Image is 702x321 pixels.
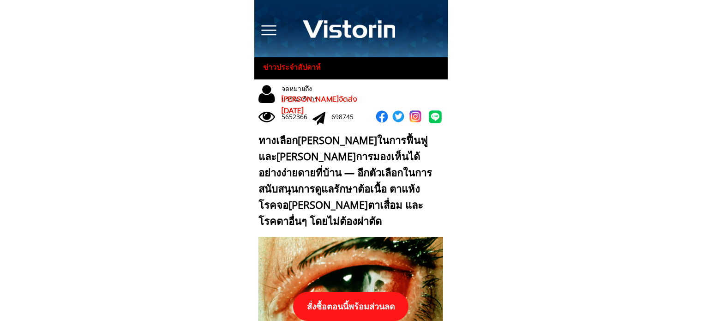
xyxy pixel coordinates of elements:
[282,112,312,122] div: 5652366
[331,112,362,122] div: 698745
[282,84,348,104] div: จดหมายถึงบรรณาธิการ
[293,292,408,321] p: สั่งซื้อตอนนี้พร้อมส่วนลด
[258,132,439,230] div: ทางเลือก[PERSON_NAME]ในการฟื้นฟูและ[PERSON_NAME]การมองเห็นได้อย่างง่ายดายที่บ้าน — อีกตัวเลือกในก...
[282,94,357,117] span: [PERSON_NAME]จัดส่ง [DATE]
[263,61,329,73] h3: ข่าวประจำสัปดาห์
